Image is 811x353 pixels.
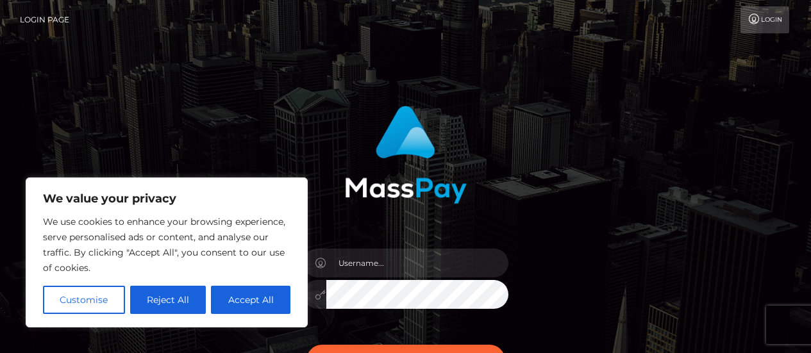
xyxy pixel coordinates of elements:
p: We value your privacy [43,191,290,206]
div: We value your privacy [26,177,308,327]
button: Reject All [130,286,206,314]
a: Login Page [20,6,69,33]
button: Accept All [211,286,290,314]
input: Username... [326,249,508,277]
img: MassPay Login [345,106,467,204]
button: Customise [43,286,125,314]
p: We use cookies to enhance your browsing experience, serve personalised ads or content, and analys... [43,214,290,275]
a: Login [740,6,789,33]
